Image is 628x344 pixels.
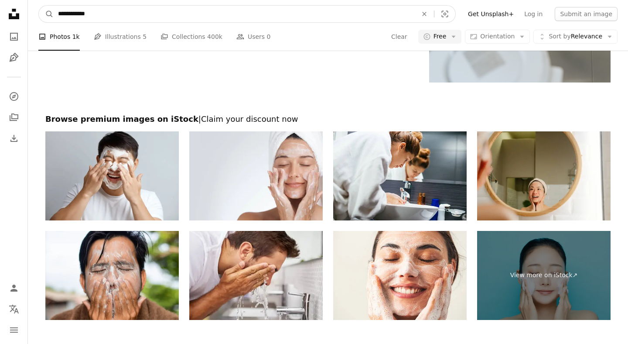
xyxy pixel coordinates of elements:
[418,30,462,44] button: Free
[94,23,147,51] a: Illustrations 5
[433,32,447,41] span: Free
[39,6,54,22] button: Search Unsplash
[45,231,179,320] img: Close-Up Of Man Washing Face
[549,32,602,41] span: Relevance
[5,88,23,105] a: Explore
[236,23,271,51] a: Users 0
[5,5,23,24] a: Home — Unsplash
[5,28,23,45] a: Photos
[391,30,408,44] button: Clear
[45,114,611,124] h2: Browse premium images on iStock
[465,30,530,44] button: Orientation
[5,109,23,126] a: Collections
[143,32,147,41] span: 5
[555,7,618,21] button: Submit an image
[519,7,548,21] a: Log in
[533,30,618,44] button: Sort byRelevance
[5,321,23,339] button: Menu
[198,114,298,124] span: | Claim your discount now
[160,23,222,51] a: Collections 400k
[463,7,519,21] a: Get Unsplash+
[333,231,467,320] img: Beautiful woman washing her face
[189,131,323,220] img: Young Woman Cleansing Face with Foam in Skincare and Wellness Concept
[5,130,23,147] a: Download History
[434,6,455,22] button: Visual search
[477,231,611,320] a: View more on iStock↗
[207,32,222,41] span: 400k
[38,5,456,23] form: Find visuals sitewide
[267,32,271,41] span: 0
[45,131,179,220] img: Man Face Skin Care. Asian Happy Guy Cleansing Face with Foam Soap
[5,300,23,318] button: Language
[5,279,23,297] a: Log in / Sign up
[549,33,570,40] span: Sort by
[5,49,23,66] a: Illustrations
[477,131,611,220] img: Refreshing cleanse
[189,231,323,320] img: The cleaner the better
[480,33,515,40] span: Orientation
[333,131,467,220] img: Pregnant woman in bathroom washing her face
[415,6,434,22] button: Clear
